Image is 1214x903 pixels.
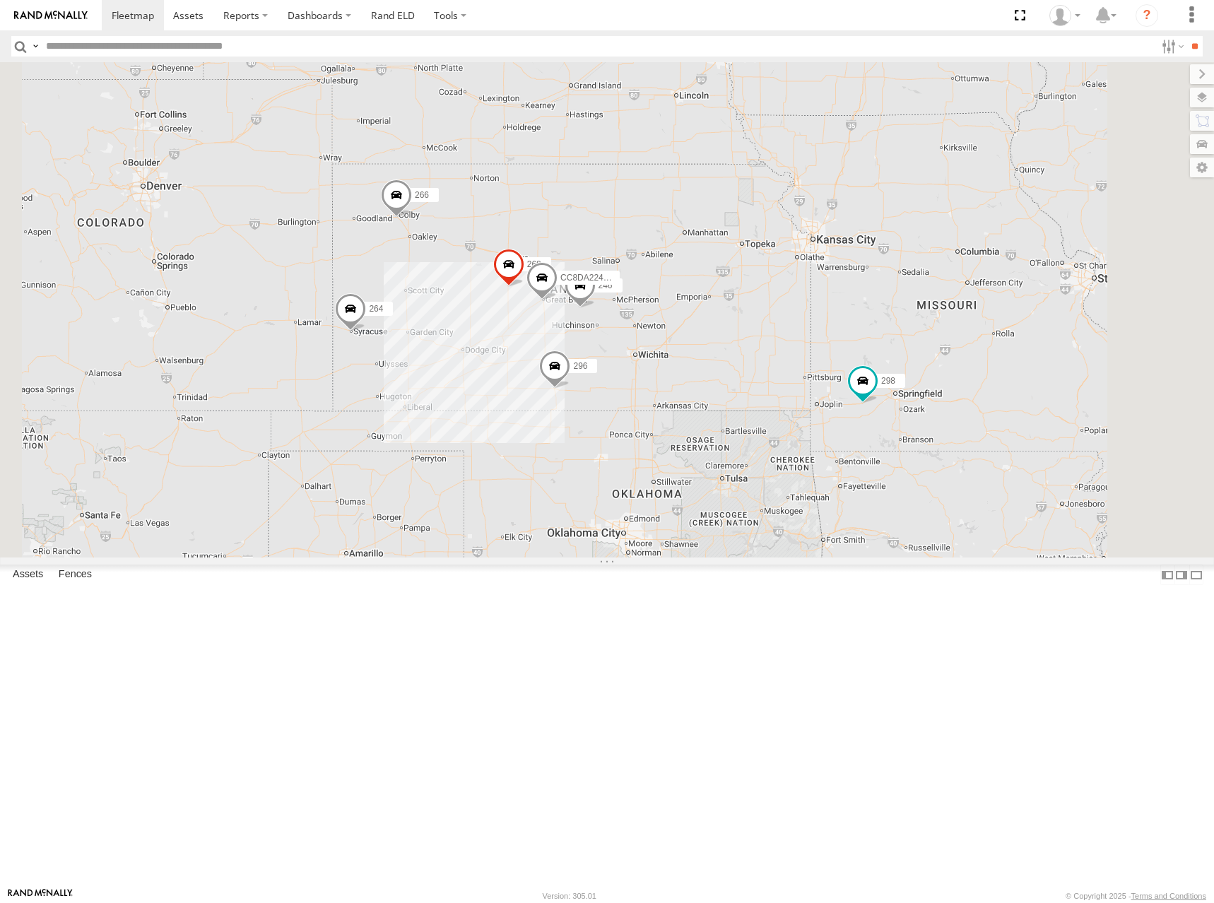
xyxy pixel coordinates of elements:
[1066,892,1206,900] div: © Copyright 2025 -
[543,892,596,900] div: Version: 305.01
[1189,565,1203,585] label: Hide Summary Table
[881,376,895,386] span: 298
[415,189,429,199] span: 266
[1131,892,1206,900] a: Terms and Conditions
[527,259,541,268] span: 268
[1160,565,1174,585] label: Dock Summary Table to the Left
[1190,158,1214,177] label: Map Settings
[52,565,99,585] label: Fences
[1044,5,1085,26] div: Shane Miller
[1136,4,1158,27] i: ?
[599,280,613,290] span: 246
[1156,36,1186,57] label: Search Filter Options
[560,272,626,282] span: CC8DA224CB0C
[6,565,50,585] label: Assets
[30,36,41,57] label: Search Query
[369,303,383,313] span: 264
[1174,565,1189,585] label: Dock Summary Table to the Right
[14,11,88,20] img: rand-logo.svg
[8,889,73,903] a: Visit our Website
[573,360,587,370] span: 296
